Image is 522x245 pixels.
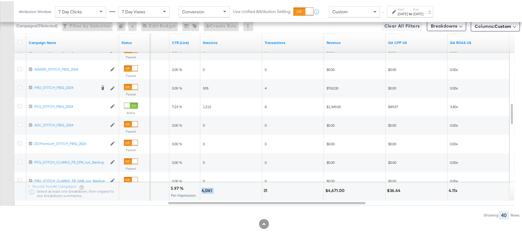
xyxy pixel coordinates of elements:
label: Paused [124,128,138,132]
span: 0.00x [450,140,458,145]
label: Paused [124,72,138,77]
span: 0.00 % [172,122,182,126]
a: GA Revenue/Spend [450,39,507,44]
button: Columns:Custom [471,20,520,30]
span: 0 [203,66,205,71]
span: 0 [265,177,267,182]
a: Sessions - GA Sessions - The total number of sessions [203,39,260,44]
strong: to [408,10,413,15]
span: $1,349.00 [327,103,341,108]
span: Custom [495,22,511,28]
a: ASC_STITCH_FBIG_2024 [34,121,107,127]
a: PRO_STITCH_CLARKS_FB_DAB...lue_Backup [34,177,107,182]
span: $0.00 [388,122,396,126]
a: Shows the current state of your Ad Campaign. [122,39,148,44]
div: $36.64 [387,186,403,192]
a: The number of clicks received on a link in your ad divided by the number of impressions. [172,39,198,44]
a: Transactions - The total number of transactions [265,39,322,44]
span: $49.57 [388,103,398,108]
span: 8 [265,103,267,108]
span: 0.00 % [172,159,182,164]
span: 1,212 [203,103,211,108]
button: Clear All Filters [382,20,422,30]
a: AWARE_STITCH_FBIG_2024 [34,66,107,71]
span: 0 [265,159,267,164]
span: $0.00 [327,177,335,182]
div: 31 [263,186,269,192]
div: PRO_STITCH_FBIG_2024 [34,84,96,89]
div: $4,671.00 [325,186,346,192]
span: $0.00 [388,66,396,71]
span: 0 [203,177,205,182]
span: 0.00 % [172,85,182,89]
label: Paused [124,91,138,95]
label: Use Unified Attribution Setting: [233,7,291,13]
span: 0 [265,122,267,126]
span: 0.00x [450,66,458,71]
div: Showing: [484,212,499,216]
div: [DATE] [398,10,408,15]
div: RTG_STITCH_CLARKS_FB_DPA...lue_Backup [34,159,107,164]
span: 0.00x [450,177,458,182]
span: 505 [203,85,208,89]
span: 3.40x [450,103,458,108]
label: Active [124,110,138,114]
label: Paused [124,165,138,169]
span: 0 [265,140,267,145]
div: 4.11x [449,186,460,192]
span: Conversion [182,8,204,13]
span: $0.00 [327,66,335,71]
span: 0 [203,122,205,126]
label: End: [413,6,424,10]
div: [DATE] [413,10,424,15]
div: Attribution Window: [19,8,52,13]
div: Campaigns ( 0 Selected) [16,22,58,28]
span: 0.00 % [172,140,182,145]
div: 40 [499,210,509,218]
span: $0.00 [388,85,396,89]
span: 7 Day Views [122,8,145,13]
span: Columns: [475,22,511,28]
span: 7.23 % [172,103,182,108]
span: 7 Day Clicks [58,8,82,13]
span: $762.00 [327,85,338,89]
span: Per Impression [171,192,196,196]
span: 0.00x [450,159,458,164]
div: 0 [117,20,128,30]
span: Custom [332,8,348,13]
a: PRO_STITCH_FBIG_2024 [34,84,96,90]
span: 0.00 % [172,66,182,71]
div: 5.97 % [171,184,186,190]
span: 4 [265,85,267,89]
button: Breakdowns [427,20,466,30]
span: $0.00 [327,159,335,164]
span: 0 [203,159,205,164]
div: Rows [511,212,520,216]
label: Paused [124,147,138,151]
a: Your campaign name. [29,39,117,44]
a: Transaction Revenue - The total sale revenue (excluding shipping and tax) of the transaction [327,39,383,44]
label: Paused [124,54,138,58]
span: 0 [203,140,205,145]
span: $0.00 [327,140,335,145]
span: Clear All Filters [384,21,420,29]
span: $0.00 [388,159,396,164]
span: 0 [265,66,267,71]
span: $0.00 [388,140,396,145]
label: Start: [398,6,408,10]
div: 4,041 [202,186,214,192]
a: DCPremium_STITCH_FBIG_2023 [34,140,107,145]
span: $0.00 [388,177,396,182]
a: Spend/GA Transactions [388,39,445,44]
a: RTG_STITCH_CLARKS_FB_DPA...lue_Backup [34,159,107,164]
span: 0.00x [450,122,458,126]
span: ↑ [381,11,387,13]
span: $0.00 [327,122,335,126]
span: 0.00 % [172,177,182,182]
a: RTG_STITCH_FBIG_2024 [34,103,107,108]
